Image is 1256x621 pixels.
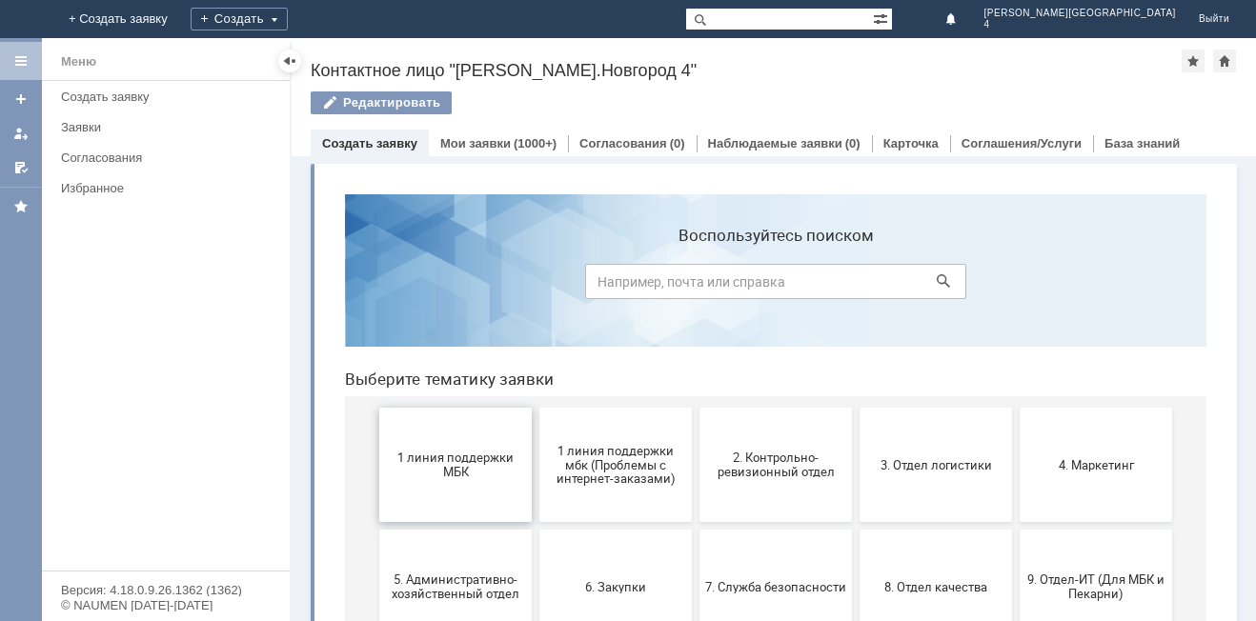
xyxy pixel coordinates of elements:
[984,8,1176,19] span: [PERSON_NAME][GEOGRAPHIC_DATA]
[370,351,522,465] button: 7. Служба безопасности
[53,82,286,111] a: Создать заявку
[696,522,837,536] span: Финансовый отдел
[883,136,939,150] a: Карточка
[55,522,196,536] span: Бухгалтерия (для мбк)
[61,599,271,611] div: © NAUMEN [DATE]-[DATE]
[61,150,278,165] div: Согласования
[530,351,682,465] button: 8. Отдел качества
[845,136,861,150] div: (0)
[375,400,517,414] span: 7. Служба безопасности
[1182,50,1205,72] div: Добавить в избранное
[53,112,286,142] a: Заявки
[530,472,682,587] button: Отдел-ИТ (Офис)
[53,143,286,172] a: Согласования
[370,472,522,587] button: Отдел-ИТ (Битрикс24 и CRM)
[984,19,1176,30] span: 4
[50,472,202,587] button: Бухгалтерия (для мбк)
[536,400,677,414] span: 8. Отдел качества
[215,400,356,414] span: 6. Закупки
[6,152,36,183] a: Мои согласования
[1213,50,1236,72] div: Сделать домашней страницей
[530,229,682,343] button: 3. Отдел логистики
[690,229,842,343] button: 4. Маркетинг
[61,584,271,596] div: Версия: 4.18.0.9.26.1362 (1362)
[255,85,637,120] input: Например, почта или справка
[61,181,257,195] div: Избранное
[962,136,1082,150] a: Соглашения/Услуги
[514,136,557,150] div: (1000+)
[708,136,842,150] a: Наблюдаемые заявки
[6,84,36,114] a: Создать заявку
[536,278,677,292] span: 3. Отдел логистики
[579,136,667,150] a: Согласования
[191,8,288,30] div: Создать
[440,136,511,150] a: Мои заявки
[375,271,517,300] span: 2. Контрольно-ревизионный отдел
[255,47,637,66] label: Воспользуйтесь поиском
[1104,136,1180,150] a: База знаний
[50,229,202,343] button: 1 линия поддержки МБК
[55,393,196,422] span: 5. Административно-хозяйственный отдел
[61,90,278,104] div: Создать заявку
[55,271,196,300] span: 1 линия поддержки МБК
[670,136,685,150] div: (0)
[278,50,301,72] div: Скрыть меню
[15,190,877,210] header: Выберите тематику заявки
[375,515,517,544] span: Отдел-ИТ (Битрикс24 и CRM)
[210,472,362,587] button: Отдел ИТ (1С)
[61,50,96,73] div: Меню
[215,522,356,536] span: Отдел ИТ (1С)
[322,136,417,150] a: Создать заявку
[690,472,842,587] button: Финансовый отдел
[6,118,36,149] a: Мои заявки
[873,9,892,27] span: Расширенный поиск
[215,264,356,307] span: 1 линия поддержки мбк (Проблемы с интернет-заказами)
[690,351,842,465] button: 9. Отдел-ИТ (Для МБК и Пекарни)
[311,61,1182,80] div: Контактное лицо "[PERSON_NAME].Новгород 4"
[210,229,362,343] button: 1 линия поддержки мбк (Проблемы с интернет-заказами)
[696,278,837,292] span: 4. Маркетинг
[696,393,837,422] span: 9. Отдел-ИТ (Для МБК и Пекарни)
[536,522,677,536] span: Отдел-ИТ (Офис)
[370,229,522,343] button: 2. Контрольно-ревизионный отдел
[61,120,278,134] div: Заявки
[210,351,362,465] button: 6. Закупки
[50,351,202,465] button: 5. Административно-хозяйственный отдел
